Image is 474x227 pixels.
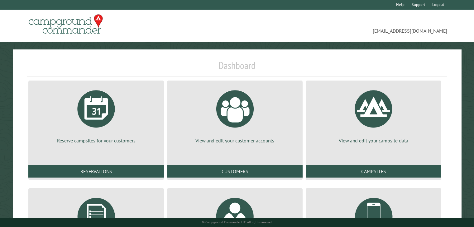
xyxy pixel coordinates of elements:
span: [EMAIL_ADDRESS][DOMAIN_NAME] [237,17,447,35]
p: Reserve campsites for your customers [36,137,156,144]
a: Customers [167,165,303,178]
a: View and edit your campsite data [313,86,434,144]
h1: Dashboard [27,59,447,76]
p: View and edit your customer accounts [175,137,295,144]
a: Reserve campsites for your customers [36,86,156,144]
a: Reservations [28,165,164,178]
a: View and edit your customer accounts [175,86,295,144]
p: View and edit your campsite data [313,137,434,144]
small: © Campground Commander LLC. All rights reserved. [202,220,272,224]
img: Campground Commander [27,12,105,36]
a: Campsites [306,165,441,178]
